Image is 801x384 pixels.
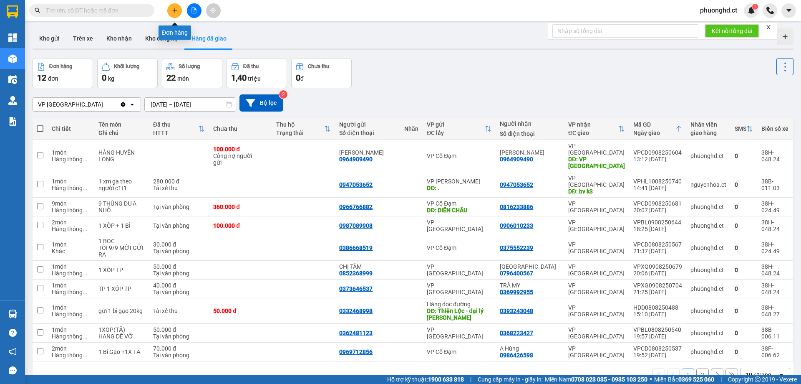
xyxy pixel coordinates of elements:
[206,3,221,18] button: aim
[153,326,205,333] div: 50.000 đ
[8,54,17,63] img: warehouse-icon
[427,219,491,232] div: VP [GEOGRAPHIC_DATA]
[8,75,17,84] img: warehouse-icon
[83,207,88,214] span: ...
[427,301,491,308] div: Hàng dọc đường
[633,156,682,163] div: 13:12 [DATE]
[52,333,90,340] div: Hàng thông thường
[213,222,268,229] div: 100.000 đ
[210,8,216,13] span: aim
[568,156,625,169] div: DĐ: VP HÀ ĐÔNG
[52,226,90,232] div: Hàng thông thường
[227,58,287,88] button: Đã thu1,40 triệu
[83,289,88,295] span: ...
[690,203,726,210] div: phuonghd.ct
[423,118,496,140] th: Toggle SortBy
[83,185,88,191] span: ...
[500,156,533,163] div: 0964909490
[52,270,90,277] div: Hàng thông thường
[98,149,145,163] div: HÀNG HUYỀN LONG
[633,270,682,277] div: 20:06 [DATE]
[98,267,145,273] div: 1 XỐP TP
[98,348,145,355] div: 1 Bì Gạo +1X TĂ
[272,118,335,140] th: Toggle SortBy
[98,200,145,214] div: 9 THÙNG DƯA NHỎ
[427,130,485,136] div: ĐC lấy
[153,352,205,359] div: Tại văn phòng
[404,125,418,132] div: Nhãn
[735,244,753,251] div: 0
[339,308,373,314] div: 0332468998
[500,222,533,229] div: 0906010233
[52,248,90,254] div: Khác
[568,142,625,156] div: VP [GEOGRAPHIC_DATA]
[761,263,788,277] div: 38H-048.24
[153,270,205,277] div: Tại văn phòng
[167,3,182,18] button: plus
[735,285,753,292] div: 0
[339,222,373,229] div: 0987089908
[427,121,485,128] div: VP gửi
[339,244,373,251] div: 0386668519
[500,352,533,359] div: 0986426598
[690,330,726,336] div: phuonghd.ct
[682,369,694,381] button: 1
[339,263,396,270] div: CHỊ TÂM
[761,345,788,359] div: 38F-006.62
[213,125,268,132] div: Chưa thu
[427,153,491,159] div: VP Cổ Đạm
[52,156,90,163] div: Hàng thông thường
[120,101,126,108] svg: Clear value
[276,130,324,136] div: Trạng thái
[185,28,233,48] button: Hàng đã giao
[633,304,682,311] div: HDD0808250488
[568,130,618,136] div: ĐC giao
[785,7,793,14] span: caret-down
[500,308,533,314] div: 0393243048
[387,375,464,384] span: Hỗ trợ kỹ thuật:
[633,185,682,191] div: 14:41 [DATE]
[46,6,144,15] input: Tìm tên, số ĐT hoặc mã đơn
[52,185,90,191] div: Hàng thông thường
[98,130,145,136] div: Ghi chú
[139,28,185,48] button: Kho công nợ
[8,33,17,42] img: dashboard-icon
[568,188,625,195] div: DĐ: bv k3
[339,130,396,136] div: Số điện thoại
[177,75,189,82] span: món
[500,130,560,137] div: Số điện thoại
[52,207,90,214] div: Hàng thông thường
[633,149,682,156] div: VPCD0908250604
[153,185,205,191] div: Tài xế thu
[83,226,88,232] span: ...
[213,308,268,314] div: 50.000 đ
[248,75,261,82] span: triệu
[100,28,139,48] button: Kho nhận
[735,267,753,273] div: 0
[633,200,682,207] div: VPCD0908250681
[49,64,72,69] div: Đơn hàng
[153,130,198,136] div: HTTT
[191,8,197,13] span: file-add
[690,308,726,314] div: phuonghd.ct
[427,348,491,355] div: VP Cổ Đạm
[761,125,788,132] div: Biển số xe
[633,333,682,340] div: 19:57 [DATE]
[149,118,209,140] th: Toggle SortBy
[102,73,106,83] span: 0
[52,345,90,352] div: 2 món
[52,241,90,248] div: 1 món
[98,333,145,340] div: HANG DỄ VỠ
[500,149,560,156] div: HUYỀN QUANG
[52,311,90,318] div: Hàng thông thường
[500,270,533,277] div: 0796400567
[766,24,771,30] span: close
[633,311,682,318] div: 15:10 [DATE]
[761,219,788,232] div: 38H-048.24
[690,267,726,273] div: phuonghd.ct
[153,345,205,352] div: 70.000 đ
[500,203,533,210] div: 0816233886
[500,330,533,336] div: 0368223427
[213,146,268,153] div: 100.000 đ
[500,181,533,188] div: 0947053652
